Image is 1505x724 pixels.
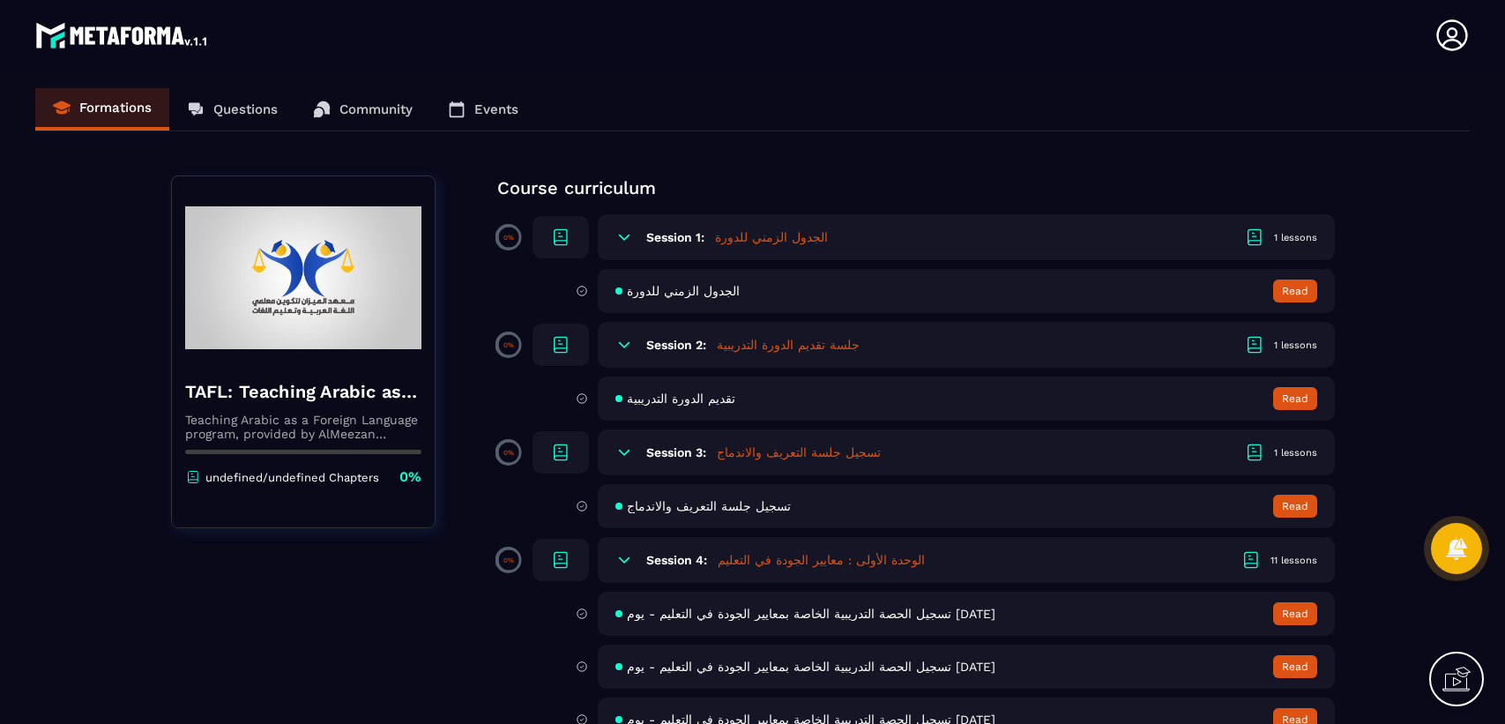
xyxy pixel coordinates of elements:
h5: جلسة تقديم الدورة التدريبية [717,336,860,354]
h6: Session 1: [646,230,704,244]
div: 1 lessons [1274,339,1317,352]
button: Read [1273,602,1317,625]
h6: Session 2: [646,338,706,352]
div: 1 lessons [1274,231,1317,244]
span: تسجيل الحصة التدريبية الخاصة بمعايير الجودة في التعليم - يوم [DATE] [627,607,995,621]
h5: تسجيل جلسة التعريف والاندماج [717,444,881,461]
h5: الوحدة الأولى : معايير الجودة في التعليم [718,551,925,569]
img: logo [35,18,210,53]
span: تقديم الدورة التدريبية [627,392,735,406]
h4: TAFL: Teaching Arabic as a Foreign Language program - july [185,379,421,404]
span: الجدول الزمني للدورة [627,284,740,298]
span: تسجيل الحصة التدريبية الخاصة بمعايير الجودة في التعليم - يوم [DATE] [627,660,995,674]
h5: الجدول الزمني للدورة [715,228,828,246]
img: banner [185,190,421,366]
p: undefined/undefined Chapters [205,471,379,484]
p: Teaching Arabic as a Foreign Language program, provided by AlMeezan Academy in the [GEOGRAPHIC_DATA] [185,413,421,441]
div: 1 lessons [1274,446,1317,459]
div: 11 lessons [1270,554,1317,567]
p: 0% [503,556,514,564]
button: Read [1273,387,1317,410]
p: 0% [503,449,514,457]
span: تسجيل جلسة التعريف والاندماج [627,499,791,513]
p: Course curriculum [497,175,1335,200]
p: 0% [399,467,421,487]
h6: Session 4: [646,553,707,567]
h6: Session 3: [646,445,706,459]
button: Read [1273,280,1317,302]
button: Read [1273,495,1317,518]
p: 0% [503,341,514,349]
p: 0% [503,234,514,242]
button: Read [1273,655,1317,678]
